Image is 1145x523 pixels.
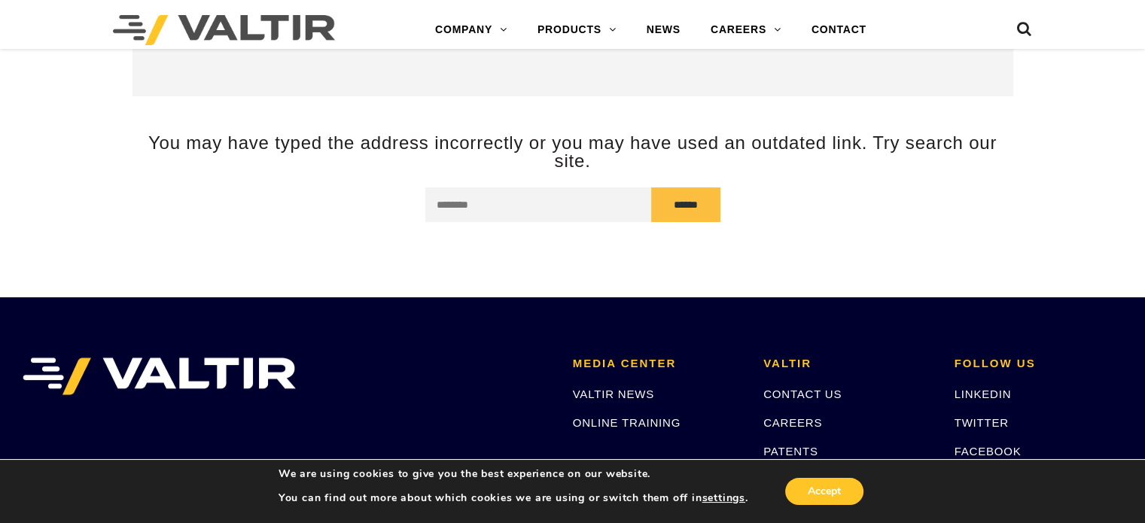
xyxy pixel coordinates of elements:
[763,388,842,400] a: CONTACT US
[763,416,822,429] a: CAREERS
[702,491,745,505] button: settings
[132,134,1013,169] p: You may have typed the address incorrectly or you may have used an outdated link. Try search our ...
[279,467,748,481] p: We are using cookies to give you the best experience on our website.
[420,15,522,45] a: COMPANY
[573,416,681,429] a: ONLINE TRAINING
[632,15,696,45] a: NEWS
[955,388,1012,400] a: LINKEDIN
[573,388,654,400] a: VALTIR NEWS
[955,445,1022,458] a: FACEBOOK
[785,478,863,505] button: Accept
[696,15,796,45] a: CAREERS
[796,15,882,45] a: CONTACT
[573,357,741,370] h2: MEDIA CENTER
[279,491,748,505] p: You can find out more about which cookies we are using or switch them off in .
[23,357,296,395] img: VALTIR
[522,15,632,45] a: PRODUCTS
[955,357,1122,370] h2: FOLLOW US
[763,445,818,458] a: PATENTS
[763,357,931,370] h2: VALTIR
[113,15,335,45] img: Valtir
[955,416,1009,429] a: TWITTER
